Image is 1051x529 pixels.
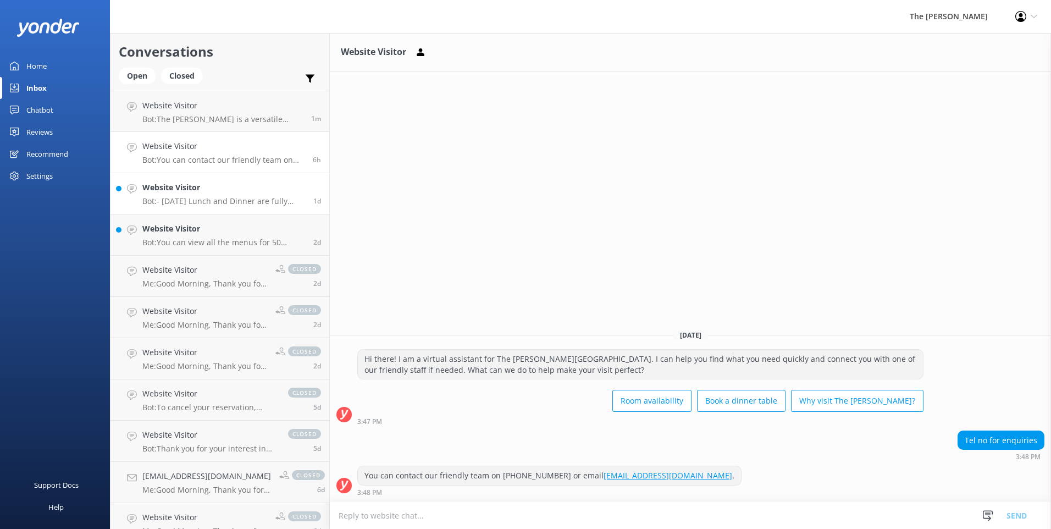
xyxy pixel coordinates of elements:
p: Me: Good Morning, Thank you for your enquiry. I can confirm that the windows in the room have the... [142,320,267,330]
a: [EMAIL_ADDRESS][DOMAIN_NAME]Me:Good Morning, Thank you for your recent enquiry. I have passed you... [110,462,329,503]
h2: Conversations [119,41,321,62]
span: Sep 25 2025 07:57am (UTC +12:00) Pacific/Auckland [313,320,321,329]
div: You can contact our friendly team on [PHONE_NUMBER] or email . [358,466,741,485]
strong: 3:48 PM [357,489,382,496]
div: Sep 27 2025 03:48pm (UTC +12:00) Pacific/Auckland [357,488,742,496]
div: Sep 27 2025 03:48pm (UTC +12:00) Pacific/Auckland [958,453,1044,460]
span: Sep 25 2025 07:57am (UTC +12:00) Pacific/Auckland [313,279,321,288]
button: Why visit The [PERSON_NAME]? [791,390,923,412]
h4: [EMAIL_ADDRESS][DOMAIN_NAME] [142,470,271,482]
div: Home [26,55,47,77]
span: Sep 22 2025 02:05am (UTC +12:00) Pacific/Auckland [313,444,321,453]
a: Website VisitorBot:The [PERSON_NAME] is a versatile Christchurch wedding venue that suits both in... [110,91,329,132]
div: Open [119,68,156,84]
div: Closed [161,68,203,84]
a: Website VisitorBot:You can contact our friendly team on [PHONE_NUMBER] or email [EMAIL_ADDRESS][D... [110,132,329,173]
span: closed [288,264,321,274]
p: Me: Good Morning, Thank you for your enquiry. Please provide your contact details our restaurant ... [142,279,267,289]
span: Sep 27 2025 03:48pm (UTC +12:00) Pacific/Auckland [313,155,321,164]
div: Help [48,496,64,518]
span: Sep 22 2025 03:09pm (UTC +12:00) Pacific/Auckland [313,403,321,412]
a: Website VisitorBot:Thank you for your interest in working at The [PERSON_NAME]. Any vacancies wil... [110,421,329,462]
h4: Website Visitor [142,264,267,276]
h4: Website Visitor [142,140,305,152]
span: closed [288,429,321,439]
span: Sep 21 2025 08:06am (UTC +12:00) Pacific/Auckland [317,485,325,494]
img: yonder-white-logo.png [16,19,80,37]
p: Bot: You can view all the menus for 50 Bistro, including seasonal, health-wise, and plant-focused... [142,238,305,247]
h4: Website Visitor [142,181,305,194]
p: Bot: You can contact our friendly team on [PHONE_NUMBER] or email [EMAIL_ADDRESS][DOMAIN_NAME]. [142,155,305,165]
strong: 3:48 PM [1016,454,1041,460]
h4: Website Visitor [142,346,267,359]
a: Open [119,69,161,81]
a: Closed [161,69,208,81]
h4: Website Visitor [142,388,277,400]
div: Sep 27 2025 03:47pm (UTC +12:00) Pacific/Auckland [357,417,923,425]
span: closed [288,305,321,315]
a: Website VisitorBot:To cancel your reservation, please contact our friendly team at [PHONE_NUMBER]... [110,379,329,421]
h4: Website Visitor [142,223,305,235]
div: Reviews [26,121,53,143]
button: Room availability [612,390,692,412]
span: Sep 26 2025 05:06pm (UTC +12:00) Pacific/Auckland [313,196,321,206]
div: Support Docs [34,474,79,496]
button: Book a dinner table [697,390,786,412]
span: Sep 25 2025 05:38pm (UTC +12:00) Pacific/Auckland [313,238,321,247]
div: Settings [26,165,53,187]
p: Bot: Thank you for your interest in working at The [PERSON_NAME]. Any vacancies will be advertise... [142,444,277,454]
a: Website VisitorMe:Good Morning, Thank you for your enquiry. I can confirm that the windows in the... [110,297,329,338]
a: Website VisitorBot:You can view all the menus for 50 Bistro, including seasonal, health-wise, and... [110,214,329,256]
a: Website VisitorMe:Good Morning, Thank you for your recent enquiry. Please provide your contact de... [110,338,329,379]
p: Bot: - [DATE] Lunch and Dinner are fully booked. - You can enquire about [DATE] lunch or be place... [142,196,305,206]
a: [EMAIL_ADDRESS][DOMAIN_NAME] [604,470,732,481]
h3: Website Visitor [341,45,406,59]
h4: Website Visitor [142,511,267,524]
p: Bot: To cancel your reservation, please contact our friendly team at [PHONE_NUMBER] or email [EMA... [142,403,277,412]
strong: 3:47 PM [357,418,382,425]
span: [DATE] [673,330,708,340]
div: Inbox [26,77,47,99]
p: Me: Good Morning, Thank you for your recent enquiry. I have passed your information onto our rese... [142,485,271,495]
span: closed [288,388,321,398]
span: Sep 27 2025 09:56pm (UTC +12:00) Pacific/Auckland [311,114,321,123]
h4: Website Visitor [142,100,303,112]
span: closed [288,346,321,356]
span: closed [288,511,321,521]
a: Website VisitorMe:Good Morning, Thank you for your enquiry. Please provide your contact details o... [110,256,329,297]
span: closed [292,470,325,480]
a: Website VisitorBot:- [DATE] Lunch and Dinner are fully booked. - You can enquire about [DATE] lun... [110,173,329,214]
div: Hi there! I am a virtual assistant for The [PERSON_NAME][GEOGRAPHIC_DATA]. I can help you find wh... [358,350,923,379]
h4: Website Visitor [142,429,277,441]
div: Recommend [26,143,68,165]
h4: Website Visitor [142,305,267,317]
p: Me: Good Morning, Thank you for your recent enquiry. Please provide your contact details and I ca... [142,361,267,371]
div: Tel no for enquiries [958,431,1044,450]
div: Chatbot [26,99,53,121]
span: Sep 25 2025 07:56am (UTC +12:00) Pacific/Auckland [313,361,321,371]
p: Bot: The [PERSON_NAME] is a versatile Christchurch wedding venue that suits both intimate pre-wed... [142,114,303,124]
